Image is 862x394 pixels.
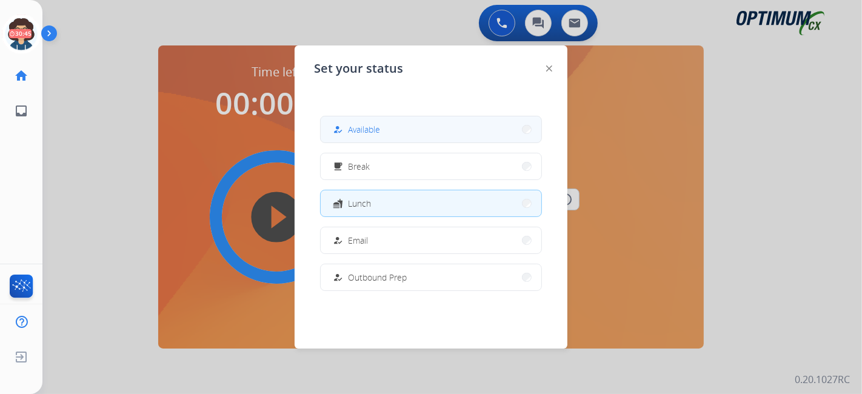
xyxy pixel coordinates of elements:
mat-icon: free_breakfast [333,161,343,172]
button: Lunch [321,190,541,216]
mat-icon: inbox [14,104,28,118]
img: close-button [546,65,552,72]
mat-icon: how_to_reg [333,124,343,135]
button: Email [321,227,541,253]
span: Email [348,234,368,247]
mat-icon: fastfood [333,198,343,209]
mat-icon: home [14,68,28,83]
button: Available [321,116,541,142]
span: Break [348,160,370,173]
button: Outbound Prep [321,264,541,290]
mat-icon: how_to_reg [333,235,343,245]
span: Set your status [314,60,403,77]
span: Lunch [348,197,371,210]
button: Break [321,153,541,179]
mat-icon: how_to_reg [333,272,343,282]
span: Outbound Prep [348,271,407,284]
span: Available [348,123,380,136]
p: 0.20.1027RC [795,372,850,387]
